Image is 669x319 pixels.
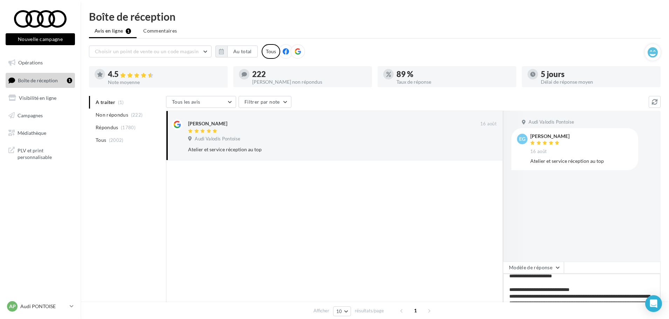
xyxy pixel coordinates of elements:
[20,303,67,310] p: Audi PONTOISE
[109,137,124,143] span: (2002)
[89,46,212,57] button: Choisir un point de vente ou un code magasin
[9,303,16,310] span: AP
[262,44,280,59] div: Tous
[252,79,366,84] div: [PERSON_NAME] non répondus
[6,33,75,45] button: Nouvelle campagne
[18,60,43,65] span: Opérations
[227,46,258,57] button: Au total
[18,112,43,118] span: Campagnes
[18,146,72,161] span: PLV et print personnalisable
[195,136,240,142] span: Audi Valodis Pontoise
[4,55,76,70] a: Opérations
[396,70,511,78] div: 89 %
[530,158,633,165] div: Atelier et service réception au top
[143,27,177,34] span: Commentaires
[131,112,143,118] span: (222)
[541,70,655,78] div: 5 jours
[18,77,58,83] span: Boîte de réception
[121,125,136,130] span: (1780)
[18,130,46,136] span: Médiathèque
[4,126,76,140] a: Médiathèque
[480,121,497,127] span: 16 août
[108,80,222,85] div: Note moyenne
[519,136,525,143] span: EG
[4,91,76,105] a: Visibilité en ligne
[215,46,258,57] button: Au total
[89,11,661,22] div: Boîte de réception
[108,70,222,78] div: 4.5
[239,96,291,108] button: Filtrer par note
[541,79,655,84] div: Délai de réponse moyen
[355,307,384,314] span: résultats/page
[166,96,236,108] button: Tous les avis
[19,95,56,101] span: Visibilité en ligne
[530,134,570,139] div: [PERSON_NAME]
[503,262,564,273] button: Modèle de réponse
[530,148,547,155] span: 16 août
[336,308,342,314] span: 10
[252,70,366,78] div: 222
[529,119,574,125] span: Audi Valodis Pontoise
[6,300,75,313] a: AP Audi PONTOISE
[96,111,128,118] span: Non répondus
[67,78,72,83] div: 1
[95,48,199,54] span: Choisir un point de vente ou un code magasin
[4,108,76,123] a: Campagnes
[172,99,200,105] span: Tous les avis
[4,73,76,88] a: Boîte de réception1
[96,124,118,131] span: Répondus
[410,305,421,316] span: 1
[313,307,329,314] span: Afficher
[645,295,662,312] div: Open Intercom Messenger
[333,306,351,316] button: 10
[188,146,451,153] div: Atelier et service réception au top
[188,120,227,127] div: [PERSON_NAME]
[4,143,76,164] a: PLV et print personnalisable
[96,137,106,144] span: Tous
[396,79,511,84] div: Taux de réponse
